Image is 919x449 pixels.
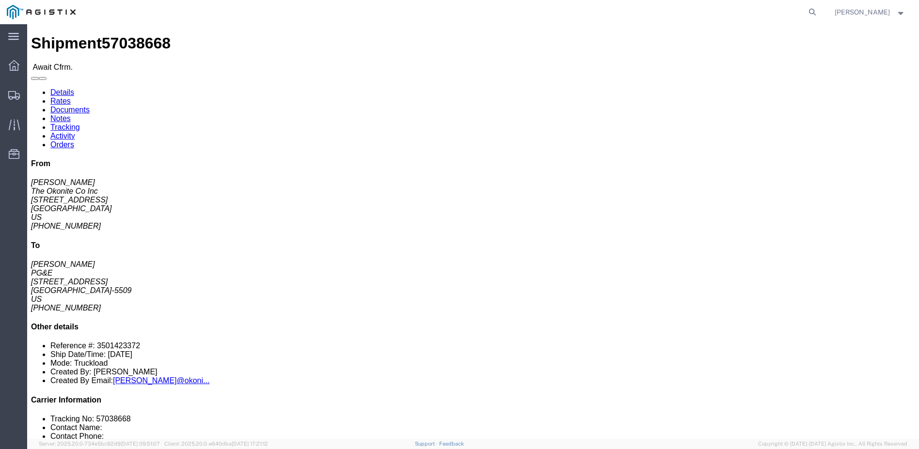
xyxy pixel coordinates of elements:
[121,441,160,447] span: [DATE] 09:51:07
[834,6,906,18] button: [PERSON_NAME]
[7,5,76,19] img: logo
[232,441,268,447] span: [DATE] 17:21:12
[835,7,890,17] span: Dennis Valles
[415,441,439,447] a: Support
[439,441,464,447] a: Feedback
[164,441,268,447] span: Client: 2025.20.0-e640dba
[27,24,919,439] iframe: FS Legacy Container
[39,441,160,447] span: Server: 2025.20.0-734e5bc92d9
[758,440,907,448] span: Copyright © [DATE]-[DATE] Agistix Inc., All Rights Reserved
